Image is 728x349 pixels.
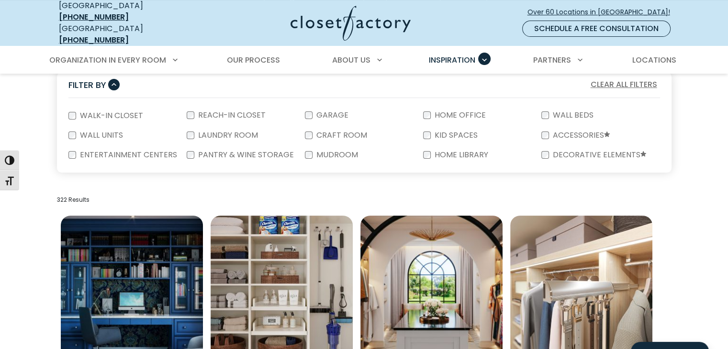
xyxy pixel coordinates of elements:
span: Our Process [227,55,280,65]
button: Clear All Filters [588,78,660,91]
button: Filter By [68,78,120,92]
span: Partners [533,55,571,65]
span: Over 60 Locations in [GEOGRAPHIC_DATA]! [527,7,678,17]
label: Wall Beds [549,111,595,119]
img: Closet Factory Logo [291,6,411,41]
span: About Us [332,55,370,65]
a: Schedule a Free Consultation [522,21,671,37]
a: [PHONE_NUMBER] [59,11,129,22]
label: Accessories [549,131,612,140]
label: Home Office [431,111,488,119]
nav: Primary Menu [43,47,686,74]
label: Kid Spaces [431,131,480,139]
div: [GEOGRAPHIC_DATA] [59,23,198,46]
a: [PHONE_NUMBER] [59,34,129,45]
label: Home Library [431,151,490,159]
label: Decorative Elements [549,151,648,159]
label: Mudroom [313,151,360,159]
label: Laundry Room [194,131,260,139]
label: Wall Units [76,131,125,139]
p: 322 Results [57,196,672,204]
label: Entertainment Centers [76,151,179,159]
span: Organization in Every Room [49,55,166,65]
label: Pantry & Wine Storage [194,151,296,159]
span: Locations [632,55,676,65]
label: Reach-In Closet [194,111,268,119]
span: Inspiration [429,55,475,65]
label: Walk-In Closet [76,112,145,120]
label: Craft Room [313,131,369,139]
label: Garage [313,111,350,119]
a: Over 60 Locations in [GEOGRAPHIC_DATA]! [527,4,678,21]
